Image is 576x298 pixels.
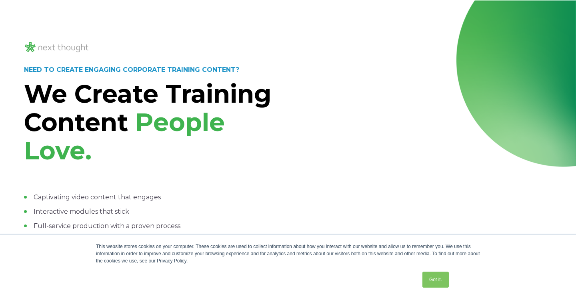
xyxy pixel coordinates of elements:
iframe: NextThought Reel [303,33,543,168]
span: Full-service production with a proven process [34,222,180,230]
img: NT_Logo_LightMode [24,41,90,54]
span: Captivating video content that engages [34,193,161,201]
a: Got it. [422,272,449,288]
span: People Love. [24,107,225,166]
span: Interactive modules that stick [34,208,129,215]
span: We Create Training Content [24,79,272,137]
div: This website stores cookies on your computer. These cookies are used to collect information about... [96,243,480,264]
strong: NEED TO CREATE ENGAGING CORPORATE TRAINING CONTENT? [24,66,239,74]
